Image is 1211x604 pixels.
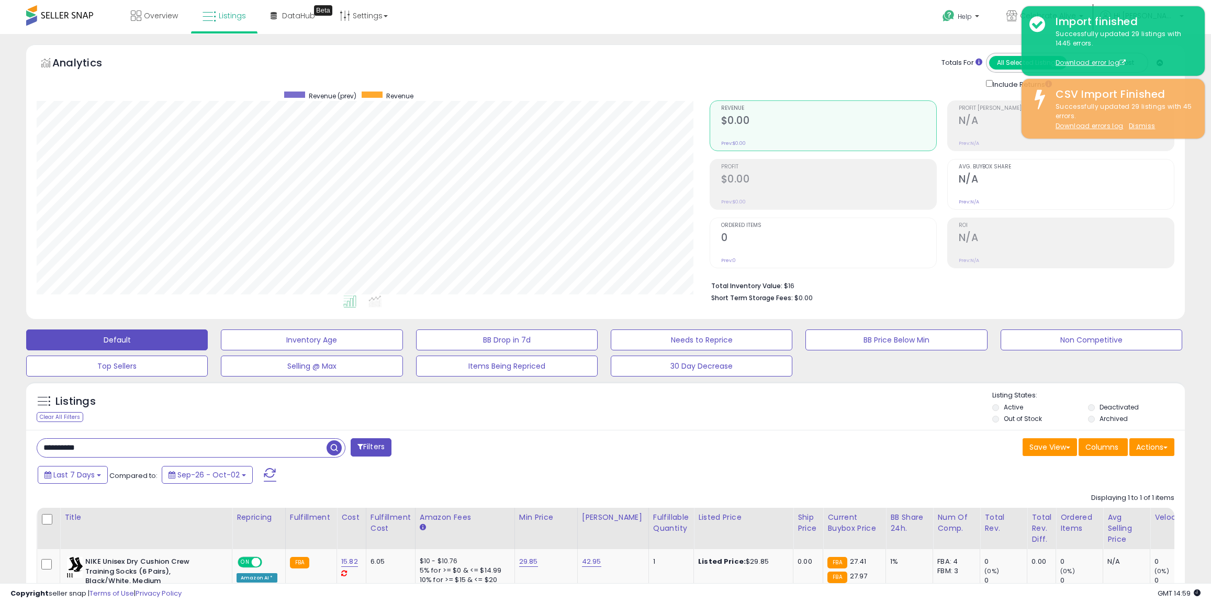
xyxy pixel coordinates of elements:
button: Needs to Reprice [611,329,792,350]
small: Prev: $0.00 [721,140,746,146]
button: Inventory Age [221,329,402,350]
div: Fulfillable Quantity [653,512,689,534]
span: 27.41 [850,556,867,566]
div: 0 [1060,557,1103,566]
b: Total Inventory Value: [711,281,782,290]
h2: $0.00 [721,173,936,187]
span: Avg. Buybox Share [959,164,1174,170]
div: Ordered Items [1060,512,1098,534]
div: 0 [1154,557,1197,566]
h5: Analytics [52,55,122,73]
div: Displaying 1 to 1 of 1 items [1091,493,1174,503]
span: Celebrate Alive [1020,10,1076,21]
small: (0%) [1154,567,1169,575]
span: DataHub [282,10,315,21]
button: 30 Day Decrease [611,356,792,377]
div: Title [64,512,228,523]
button: Columns [1079,438,1128,456]
span: 27.97 [850,571,868,581]
div: Totals For [941,58,982,68]
div: Total Rev. Diff. [1031,512,1051,545]
div: Include Returns [978,78,1064,90]
div: BB Share 24h. [890,512,928,534]
button: Top Sellers [26,356,208,377]
span: Sep-26 - Oct-02 [177,470,240,480]
small: Prev: $0.00 [721,199,746,205]
h5: Listings [55,394,96,409]
a: Privacy Policy [136,588,182,598]
button: Sep-26 - Oct-02 [162,466,253,484]
div: Cost [341,512,362,523]
button: All Selected Listings [989,56,1067,70]
span: Revenue [386,92,413,100]
a: Download error log [1056,58,1126,67]
div: Import finished [1048,14,1197,29]
strong: Copyright [10,588,49,598]
div: 0.00 [1031,557,1048,566]
div: seller snap | | [10,589,182,599]
button: BB Price Below Min [805,329,987,350]
div: 10% for >= $15 & <= $20 [420,575,507,585]
div: Current Buybox Price [827,512,881,534]
span: 2025-10-10 14:59 GMT [1158,588,1201,598]
a: Download errors log [1056,121,1123,130]
small: Prev: 0 [721,257,736,264]
h2: N/A [959,173,1174,187]
div: 5% for >= $0 & <= $14.99 [420,566,507,575]
div: Avg Selling Price [1107,512,1146,545]
span: Overview [144,10,178,21]
li: $16 [711,279,1167,291]
span: Ordered Items [721,223,936,229]
a: 29.85 [519,556,538,567]
div: Fulfillment Cost [371,512,411,534]
div: Repricing [237,512,281,523]
h2: $0.00 [721,115,936,129]
span: Columns [1085,442,1118,452]
small: (0%) [984,567,999,575]
div: Num of Comp. [937,512,975,534]
div: 0.00 [798,557,815,566]
div: FBM: 3 [937,566,972,576]
small: Prev: N/A [959,257,979,264]
span: Last 7 Days [53,470,95,480]
span: $0.00 [794,293,813,303]
div: Clear All Filters [37,412,83,422]
div: Tooltip anchor [314,5,332,16]
div: Min Price [519,512,573,523]
button: Items Being Repriced [416,356,598,377]
small: FBA [827,572,847,583]
span: Listings [219,10,246,21]
b: Listed Price: [698,556,746,566]
span: Help [958,12,972,21]
button: Default [26,329,208,350]
small: (0%) [1060,567,1075,575]
small: FBA [827,557,847,568]
a: 42.95 [582,556,601,567]
div: Successfully updated 29 listings with 45 errors. [1048,102,1197,131]
i: Get Help [942,9,955,22]
span: OFF [261,558,277,567]
div: Ship Price [798,512,818,534]
div: $10 - $10.76 [420,557,507,566]
div: 1% [890,557,925,566]
h2: N/A [959,232,1174,246]
span: Compared to: [109,471,158,481]
h2: 0 [721,232,936,246]
div: Successfully updated 29 listings with 1445 errors. [1048,29,1197,68]
small: FBA [290,557,309,568]
div: Amazon AI * [237,573,277,583]
small: Prev: N/A [959,140,979,146]
a: Terms of Use [89,588,134,598]
span: Revenue (prev) [309,92,356,100]
div: $29.85 [698,557,785,566]
span: Profit [721,164,936,170]
img: 31FsQmHPrRL._SL40_.jpg [67,557,83,578]
div: 6.05 [371,557,407,566]
div: Amazon Fees [420,512,510,523]
div: Velocity [1154,512,1193,523]
button: Selling @ Max [221,356,402,377]
label: Out of Stock [1004,414,1042,423]
div: N/A [1107,557,1142,566]
label: Archived [1100,414,1128,423]
u: Dismiss [1129,121,1155,130]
